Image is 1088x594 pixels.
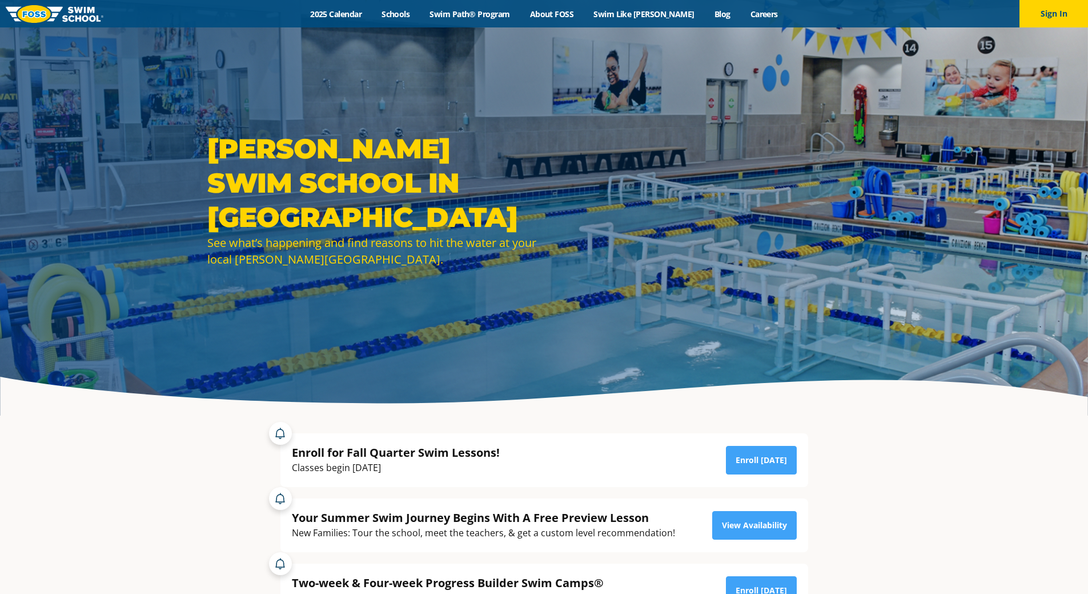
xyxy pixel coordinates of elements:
a: Swim Path® Program [420,9,520,19]
a: Schools [372,9,420,19]
a: 2025 Calendar [300,9,372,19]
div: Your Summer Swim Journey Begins With A Free Preview Lesson [292,510,675,525]
div: Classes begin [DATE] [292,460,500,476]
a: About FOSS [520,9,584,19]
a: Swim Like [PERSON_NAME] [584,9,705,19]
div: Two-week & Four-week Progress Builder Swim Camps® [292,575,604,591]
a: Blog [704,9,740,19]
a: Careers [740,9,788,19]
a: View Availability [712,511,797,540]
div: New Families: Tour the school, meet the teachers, & get a custom level recommendation! [292,525,675,541]
div: See what’s happening and find reasons to hit the water at your local [PERSON_NAME][GEOGRAPHIC_DATA]. [207,234,539,268]
a: Enroll [DATE] [726,446,797,475]
div: Enroll for Fall Quarter Swim Lessons! [292,445,500,460]
img: FOSS Swim School Logo [6,5,103,23]
h1: [PERSON_NAME] Swim School in [GEOGRAPHIC_DATA] [207,131,539,234]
